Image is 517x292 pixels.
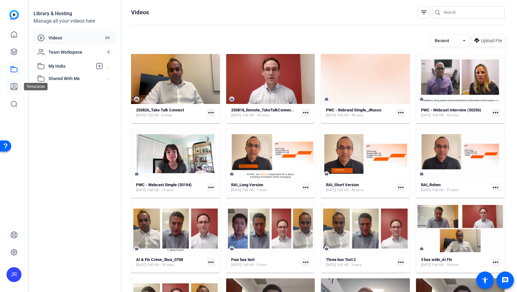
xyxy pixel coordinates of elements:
[472,35,505,46] button: Upload File
[103,34,112,41] span: 84
[136,108,184,112] strong: 250826_Take Talk Connect
[421,257,489,267] a: 3 box wide_AI Fin[DATE]Full HD - 18 mins
[148,188,174,193] span: Full HD - 14 secs
[432,113,459,118] span: Full HD - 10 mins
[492,258,500,266] mat-icon: more_horiz
[207,183,215,191] mat-icon: more_horiz
[105,49,112,56] span: 0
[302,109,310,117] mat-icon: more_horiz
[444,9,500,16] input: Search
[326,263,336,267] span: [DATE]
[326,257,394,267] a: Three box Text 2[DATE]Full HD - 9 secs
[34,72,116,85] mat-expansion-panel-header: Shared With Me
[231,108,300,118] a: 250818_Remote_TakeTalkConnect_FinancialCrimes&AI_v2[DATE]Full HD - 18 mins
[421,108,489,118] a: PWC - Webcast Interview (50256)[DATE]Full HD - 10 mins
[326,108,394,118] a: PWC - Rebrand Simple_JRusso[DATE]Full HD - 38 secs
[131,9,149,16] h1: Videos
[326,108,381,112] strong: PWC - Rebrand Simple_JRusso
[243,188,267,193] span: Full HD - 1 mins
[207,258,215,266] mat-icon: more_horiz
[48,49,105,55] span: Team Workspace
[34,60,116,72] mat-expansion-panel-header: My Hubs
[302,183,310,191] mat-icon: more_horiz
[337,263,362,267] span: Full HD - 9 secs
[302,258,310,266] mat-icon: more_horiz
[136,108,204,118] a: 250826_Take Talk Connect[DATE]Full HD - 5 mins
[421,182,441,187] strong: RAI_Rohen
[432,188,459,193] span: Full HD - 37 secs
[231,263,241,267] span: [DATE]
[326,182,394,193] a: RAI_Short Version[DATE]Full HD - 40 secs
[326,182,359,187] strong: RAI_Short Version
[136,257,183,262] strong: AI & Fin Crime_3box_0708
[421,113,431,118] span: [DATE]
[136,113,146,118] span: [DATE]
[136,182,192,187] strong: PWC - Webcast Simple (50194)
[421,182,489,193] a: RAI_Rohen[DATE]Full HD - 37 secs
[231,182,300,193] a: RAI_Long Version[DATE]Full HD - 1 mins
[337,113,364,118] span: Full HD - 38 secs
[231,113,241,118] span: [DATE]
[432,263,459,267] span: Full HD - 18 mins
[148,113,172,118] span: Full HD - 5 mins
[481,38,502,44] span: Upload File
[231,188,241,193] span: [DATE]
[48,35,103,41] span: Videos
[231,108,336,112] strong: 250818_Remote_TakeTalkConnect_FinancialCrimes&AI_v2
[326,188,336,193] span: [DATE]
[337,188,364,193] span: Full HD - 40 secs
[397,109,405,117] mat-icon: more_horiz
[34,10,116,17] div: Library & Hosting
[34,17,116,25] div: Manage all your videos here
[492,109,500,117] mat-icon: more_horiz
[421,257,452,262] strong: 3 box wide_AI Fin
[326,113,336,118] span: [DATE]
[231,257,254,262] strong: Four box text
[9,10,19,20] img: blue-gradient.svg
[231,257,300,267] a: Four box text[DATE]Full HD - 9 secs
[136,263,146,267] span: [DATE]
[421,263,431,267] span: [DATE]
[136,188,146,193] span: [DATE]
[136,257,204,267] a: AI & Fin Crime_3box_0708[DATE]Full HD - 18 mins
[492,183,500,191] mat-icon: more_horiz
[435,38,450,43] span: Recent
[397,258,405,266] mat-icon: more_horiz
[501,276,509,284] mat-icon: message
[421,108,481,112] strong: PWC - Webcast Interview (50256)
[326,257,356,262] strong: Three box Text 2
[481,276,489,284] mat-icon: accessibility
[48,63,93,70] span: My Hubs
[7,267,21,282] div: JR
[148,263,174,267] span: Full HD - 18 mins
[24,83,48,90] div: Templates
[243,263,267,267] span: Full HD - 9 secs
[420,9,428,16] mat-icon: filter_list
[397,183,405,191] mat-icon: more_horiz
[243,113,269,118] span: Full HD - 18 mins
[136,182,204,193] a: PWC - Webcast Simple (50194)[DATE]Full HD - 14 secs
[231,182,263,187] strong: RAI_Long Version
[48,75,106,82] span: Shared With Me
[421,188,431,193] span: [DATE]
[207,109,215,117] mat-icon: more_horiz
